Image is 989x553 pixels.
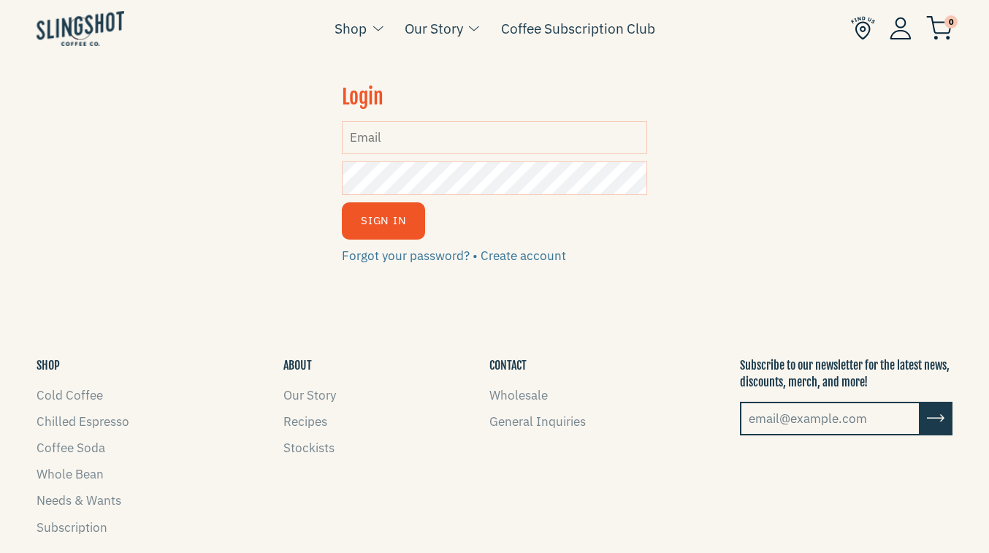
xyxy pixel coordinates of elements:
a: Coffee Soda [37,440,105,456]
a: Coffee Subscription Club [501,18,655,39]
a: Shop [335,18,367,39]
a: Our Story [283,387,336,403]
a: Chilled Espresso [37,413,129,430]
input: Email [342,121,647,154]
input: email@example.com [740,402,920,435]
a: Subscription [37,519,107,535]
a: Needs & Wants [37,492,121,508]
img: Find Us [851,16,875,40]
a: Wholesale [489,387,548,403]
button: Sign In [342,202,425,240]
p: Subscribe to our newsletter for the latest news, discounts, merch, and more! [740,357,952,390]
a: Create account [481,248,566,264]
button: CONTACT [489,357,527,373]
a: Recipes [283,413,327,430]
button: ABOUT [283,357,312,373]
a: Forgot your password? • [342,248,478,264]
img: cart [926,16,952,40]
span: 0 [944,15,958,28]
a: Stockists [283,440,335,456]
button: SHOP [37,357,60,373]
a: 0 [926,19,952,37]
h2: Login [342,83,647,111]
a: General Inquiries [489,413,586,430]
img: Account [890,17,912,39]
a: Cold Coffee [37,387,103,403]
a: Our Story [405,18,463,39]
a: Whole Bean [37,466,104,482]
